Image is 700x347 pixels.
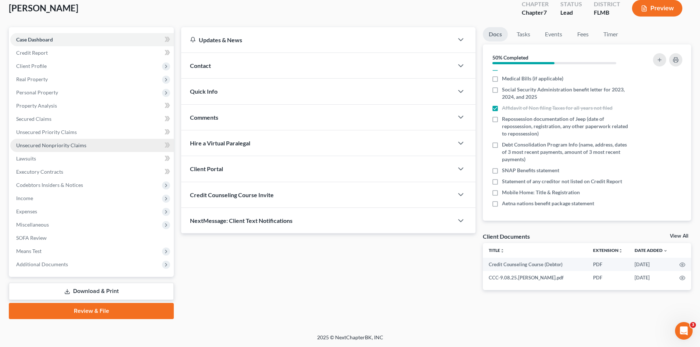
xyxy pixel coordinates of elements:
a: Case Dashboard [10,33,174,46]
div: Chapter [522,8,549,17]
span: Mobile Home: Title & Registration [502,189,580,196]
div: 2025 © NextChapterBK, INC [141,334,560,347]
div: FLMB [594,8,620,17]
span: Income [16,195,33,201]
span: Additional Documents [16,261,68,267]
span: Personal Property [16,89,58,95]
td: Credit Counseling Course (Debtor) [483,258,587,271]
span: Credit Report [16,50,48,56]
td: [DATE] [629,258,674,271]
i: unfold_more [618,249,623,253]
a: Unsecured Priority Claims [10,126,174,139]
span: Codebtors Insiders & Notices [16,182,83,188]
span: Affidavit of Non filing Taxes for all years not filed [502,104,613,112]
span: 7 [543,9,547,16]
span: Expenses [16,208,37,214]
span: Executory Contracts [16,169,63,175]
td: [DATE] [629,271,674,284]
div: Lead [560,8,582,17]
a: Unsecured Nonpriority Claims [10,139,174,152]
a: Executory Contracts [10,165,174,178]
span: Means Test [16,248,42,254]
iframe: Intercom live chat [675,322,693,340]
span: Client Portal [190,165,223,172]
span: Medical Bills (if applicable) [502,75,563,82]
a: View All [670,234,688,239]
a: Review & File [9,303,174,319]
span: Contact [190,62,211,69]
a: Secured Claims [10,112,174,126]
div: Client Documents [483,232,530,240]
span: [PERSON_NAME] [9,3,78,13]
span: 3 [690,322,696,328]
td: PDF [587,271,629,284]
span: SOFA Review [16,235,47,241]
a: Docs [483,27,508,41]
div: Updates & News [190,36,445,44]
span: Social Security Administration benefit letter for 2023, 2024, and 2025 [502,86,633,101]
span: Repossession documentation of Jeep (date of repossession, registration, any other paperwork relat... [502,115,633,137]
span: Miscellaneous [16,221,49,228]
span: Hire a Virtual Paralegal [190,140,250,147]
i: unfold_more [500,249,505,253]
a: Events [539,27,568,41]
a: SOFA Review [10,231,174,245]
span: NextMessage: Client Text Notifications [190,217,292,224]
span: Statement of any creditor not listed on Credit Report [502,178,622,185]
a: Extensionunfold_more [593,247,623,253]
span: Aetna nations benefit package statement [502,200,594,207]
span: Secured Claims [16,116,51,122]
span: Case Dashboard [16,36,53,43]
span: Unsecured Nonpriority Claims [16,142,86,148]
a: Credit Report [10,46,174,59]
span: Quick Info [190,88,218,95]
i: expand_more [663,249,668,253]
a: Tasks [511,27,536,41]
a: Titleunfold_more [489,247,505,253]
a: Date Added expand_more [635,247,668,253]
span: Client Profile [16,63,47,69]
span: Comments [190,114,218,121]
span: Lawsuits [16,155,36,162]
span: Unsecured Priority Claims [16,129,77,135]
span: Debt Consolidation Program Info (name, address, dates of 3 most recent payments, amount of 3 most... [502,141,633,163]
span: Property Analysis [16,102,57,109]
a: Timer [597,27,624,41]
a: Property Analysis [10,99,174,112]
span: Credit Counseling Course Invite [190,191,274,198]
td: PDF [587,258,629,271]
span: Real Property [16,76,48,82]
a: Fees [571,27,595,41]
strong: 50% Completed [492,54,528,61]
a: Lawsuits [10,152,174,165]
span: SNAP Benefits statement [502,167,559,174]
a: Download & Print [9,283,174,300]
td: CCC-9.08.25.[PERSON_NAME].pdf [483,271,587,284]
